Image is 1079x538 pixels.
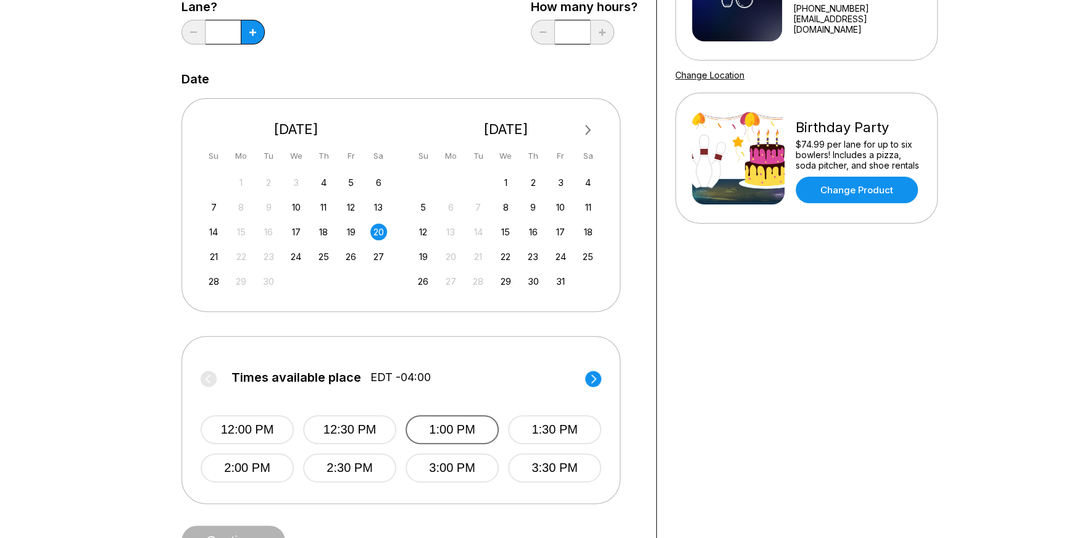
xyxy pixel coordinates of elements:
[315,148,332,164] div: Th
[498,148,514,164] div: We
[692,112,785,204] img: Birthday Party
[315,174,332,191] div: Choose Thursday, September 4th, 2025
[498,248,514,265] div: Choose Wednesday, October 22nd, 2025
[525,199,541,216] div: Choose Thursday, October 9th, 2025
[233,174,249,191] div: Not available Monday, September 1st, 2025
[508,453,601,482] button: 3:30 PM
[370,174,387,191] div: Choose Saturday, September 6th, 2025
[443,248,459,265] div: Not available Monday, October 20th, 2025
[508,415,601,444] button: 1:30 PM
[260,174,277,191] div: Not available Tuesday, September 2nd, 2025
[303,453,396,482] button: 2:30 PM
[260,248,277,265] div: Not available Tuesday, September 23rd, 2025
[370,224,387,240] div: Choose Saturday, September 20th, 2025
[201,453,294,482] button: 2:00 PM
[552,224,569,240] div: Choose Friday, October 17th, 2025
[414,173,599,290] div: month 2025-10
[525,273,541,290] div: Choose Thursday, October 30th, 2025
[260,273,277,290] div: Not available Tuesday, September 30th, 2025
[206,224,222,240] div: Choose Sunday, September 14th, 2025
[343,148,359,164] div: Fr
[525,174,541,191] div: Choose Thursday, October 2nd, 2025
[552,248,569,265] div: Choose Friday, October 24th, 2025
[415,248,431,265] div: Choose Sunday, October 19th, 2025
[303,415,396,444] button: 12:30 PM
[793,3,932,14] div: [PHONE_NUMBER]
[580,248,596,265] div: Choose Saturday, October 25th, 2025
[233,199,249,216] div: Not available Monday, September 8th, 2025
[260,148,277,164] div: Tu
[315,224,332,240] div: Choose Thursday, September 18th, 2025
[552,174,569,191] div: Choose Friday, October 3rd, 2025
[206,273,222,290] div: Choose Sunday, September 28th, 2025
[260,199,277,216] div: Not available Tuesday, September 9th, 2025
[470,224,486,240] div: Not available Tuesday, October 14th, 2025
[525,248,541,265] div: Choose Thursday, October 23rd, 2025
[315,199,332,216] div: Choose Thursday, September 11th, 2025
[231,371,361,384] span: Times available place
[370,199,387,216] div: Choose Saturday, September 13th, 2025
[580,224,596,240] div: Choose Saturday, October 18th, 2025
[370,248,387,265] div: Choose Saturday, September 27th, 2025
[443,273,459,290] div: Not available Monday, October 27th, 2025
[525,148,541,164] div: Th
[206,148,222,164] div: Su
[470,148,486,164] div: Tu
[415,148,431,164] div: Su
[233,248,249,265] div: Not available Monday, September 22nd, 2025
[288,199,304,216] div: Choose Wednesday, September 10th, 2025
[443,199,459,216] div: Not available Monday, October 6th, 2025
[580,199,596,216] div: Choose Saturday, October 11th, 2025
[288,224,304,240] div: Choose Wednesday, September 17th, 2025
[796,177,918,203] a: Change Product
[288,248,304,265] div: Choose Wednesday, September 24th, 2025
[343,199,359,216] div: Choose Friday, September 12th, 2025
[206,199,222,216] div: Choose Sunday, September 7th, 2025
[793,14,932,35] a: [EMAIL_ADDRESS][DOMAIN_NAME]
[525,224,541,240] div: Choose Thursday, October 16th, 2025
[415,273,431,290] div: Choose Sunday, October 26th, 2025
[675,70,744,80] a: Change Location
[343,224,359,240] div: Choose Friday, September 19th, 2025
[470,199,486,216] div: Not available Tuesday, October 7th, 2025
[443,148,459,164] div: Mo
[233,224,249,240] div: Not available Monday, September 15th, 2025
[343,248,359,265] div: Choose Friday, September 26th, 2025
[470,248,486,265] div: Not available Tuesday, October 21st, 2025
[233,148,249,164] div: Mo
[410,121,602,138] div: [DATE]
[204,173,389,290] div: month 2025-09
[552,148,569,164] div: Fr
[796,139,921,170] div: $74.99 per lane for up to six bowlers! Includes a pizza, soda pitcher, and shoe rentals
[288,174,304,191] div: Not available Wednesday, September 3rd, 2025
[288,148,304,164] div: We
[406,415,499,444] button: 1:00 PM
[201,415,294,444] button: 12:00 PM
[415,199,431,216] div: Choose Sunday, October 5th, 2025
[415,224,431,240] div: Choose Sunday, October 12th, 2025
[796,119,921,136] div: Birthday Party
[498,273,514,290] div: Choose Wednesday, October 29th, 2025
[498,199,514,216] div: Choose Wednesday, October 8th, 2025
[498,174,514,191] div: Choose Wednesday, October 1st, 2025
[498,224,514,240] div: Choose Wednesday, October 15th, 2025
[552,199,569,216] div: Choose Friday, October 10th, 2025
[206,248,222,265] div: Choose Sunday, September 21st, 2025
[181,72,209,86] label: Date
[443,224,459,240] div: Not available Monday, October 13th, 2025
[470,273,486,290] div: Not available Tuesday, October 28th, 2025
[406,453,499,482] button: 3:00 PM
[552,273,569,290] div: Choose Friday, October 31st, 2025
[370,371,431,384] span: EDT -04:00
[260,224,277,240] div: Not available Tuesday, September 16th, 2025
[578,120,598,140] button: Next Month
[315,248,332,265] div: Choose Thursday, September 25th, 2025
[580,174,596,191] div: Choose Saturday, October 4th, 2025
[370,148,387,164] div: Sa
[343,174,359,191] div: Choose Friday, September 5th, 2025
[580,148,596,164] div: Sa
[233,273,249,290] div: Not available Monday, September 29th, 2025
[201,121,392,138] div: [DATE]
